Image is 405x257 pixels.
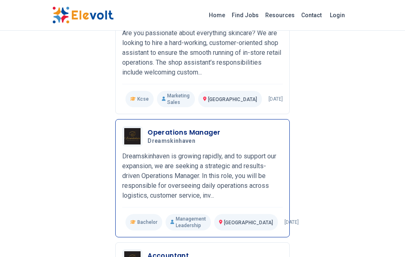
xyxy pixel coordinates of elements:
[124,128,141,144] img: dreamskinhaven
[137,219,157,225] span: Bachelor
[298,9,325,22] a: Contact
[364,218,405,257] iframe: Chat Widget
[122,126,283,230] a: dreamskinhavenOperations ManagerDreamskinhavenDreamskinhaven is growing rapidly, and to support o...
[166,214,211,230] p: Management Leadership
[325,7,350,23] a: Login
[137,96,149,102] span: Kcse
[284,219,299,225] p: [DATE]
[157,91,195,107] p: Marketing Sales
[148,128,220,138] h3: Operations Manager
[148,138,195,145] span: Dreamskinhaven
[228,9,262,22] a: Find Jobs
[208,97,257,102] span: [GEOGRAPHIC_DATA]
[122,28,283,77] p: Are you passionate about everything skincare? We are looking to hire a hard-working, customer-ori...
[122,151,283,201] p: Dreamskinhaven is growing rapidly, and to support our expansion, we are seeking a strategic and r...
[52,7,114,24] img: Elevolt
[269,96,283,102] p: [DATE]
[224,220,273,225] span: [GEOGRAPHIC_DATA]
[206,9,228,22] a: Home
[262,9,298,22] a: Resources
